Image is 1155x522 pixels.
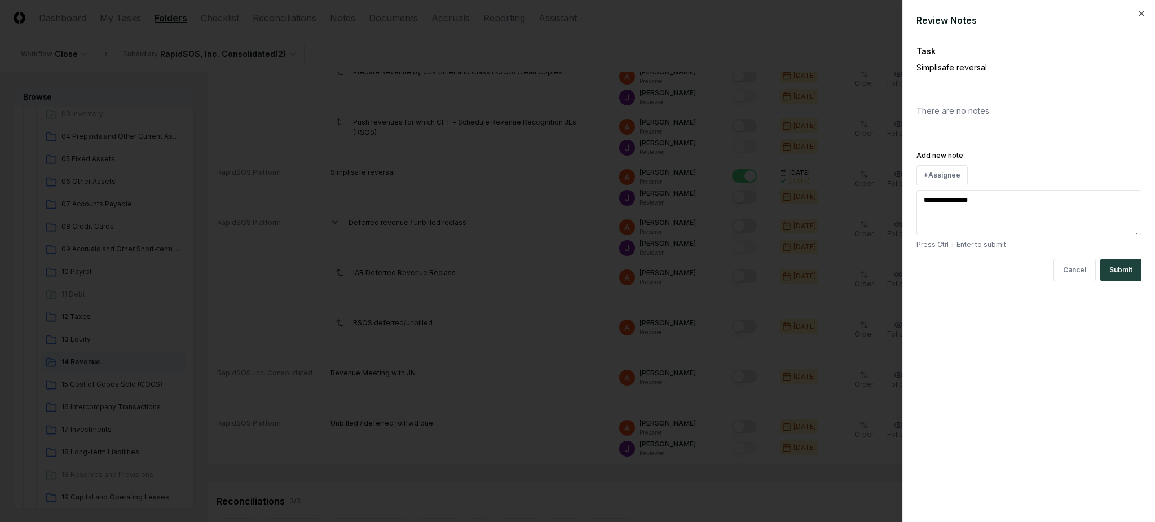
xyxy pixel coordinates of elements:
[916,45,1141,57] div: Task
[916,96,1141,126] div: There are no notes
[916,240,1141,250] p: Press Ctrl + Enter to submit
[916,14,1141,27] div: Review Notes
[916,61,1103,73] p: Simplisafe reversal
[916,151,963,160] label: Add new note
[1053,259,1096,281] button: Cancel
[916,165,968,185] button: +Assignee
[1100,259,1141,281] button: Submit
